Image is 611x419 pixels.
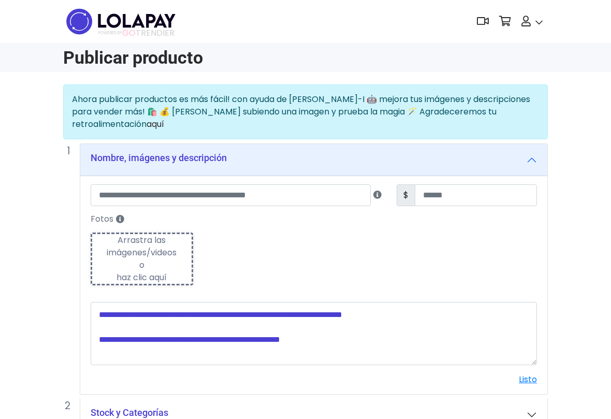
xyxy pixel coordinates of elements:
h5: Nombre, imágenes y descripción [91,152,227,164]
button: Nombre, imágenes y descripción [80,144,547,176]
a: Listo [519,373,537,385]
span: POWERED BY [98,30,122,36]
span: TRENDIER [98,28,174,38]
label: Fotos [84,210,543,228]
h5: Stock y Categorías [91,407,168,418]
img: logo [63,5,179,38]
a: aquí [147,118,164,130]
span: Ahora publicar productos es más fácil! con ayuda de [PERSON_NAME]-I 🤖 mejora tus imágenes y descr... [72,93,530,130]
span: GO [122,27,136,39]
span: $ [397,184,415,206]
h1: Publicar producto [63,47,299,68]
div: Arrastra las imágenes/videos o haz clic aquí [92,234,192,284]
